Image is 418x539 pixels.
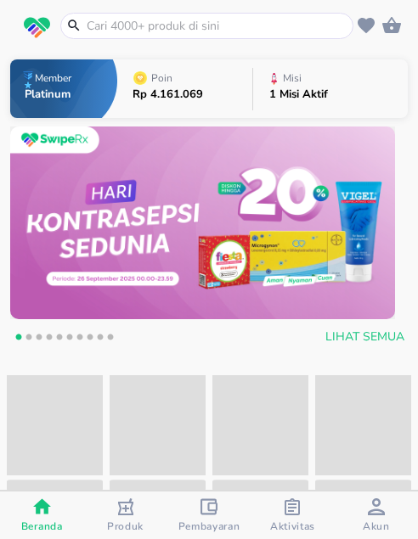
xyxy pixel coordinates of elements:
[363,519,390,533] span: Akun
[92,331,109,348] button: 9
[10,55,117,122] button: MemberPlatinum
[253,55,408,122] button: Misi1 Misi Aktif
[325,327,404,348] span: Lihat Semua
[10,126,395,319] img: e850da8d-ead1-482b-b2f2-c20b751a8518.jpeg
[82,331,99,348] button: 8
[85,17,349,35] input: Cari 4000+ produk di sini
[178,519,240,533] span: Pembayaran
[21,519,63,533] span: Beranda
[133,89,203,100] p: Rp 4.161.069
[31,331,48,348] button: 3
[107,519,144,533] span: Produk
[41,331,58,348] button: 4
[270,519,315,533] span: Aktivitas
[283,73,302,83] p: Misi
[251,491,334,539] button: Aktivitas
[269,89,328,100] p: 1 Misi Aktif
[319,322,408,353] button: Lihat Semua
[20,331,37,348] button: 2
[151,73,172,83] p: Poin
[61,331,78,348] button: 6
[71,331,88,348] button: 7
[51,331,68,348] button: 5
[117,55,252,122] button: PoinRp 4.161.069
[167,491,251,539] button: Pembayaran
[102,331,119,348] button: 10
[35,73,71,83] p: Member
[10,331,27,348] button: 1
[24,17,50,39] img: logo_swiperx_s.bd005f3b.svg
[83,491,167,539] button: Produk
[25,89,75,100] p: Platinum
[335,491,418,539] button: Akun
